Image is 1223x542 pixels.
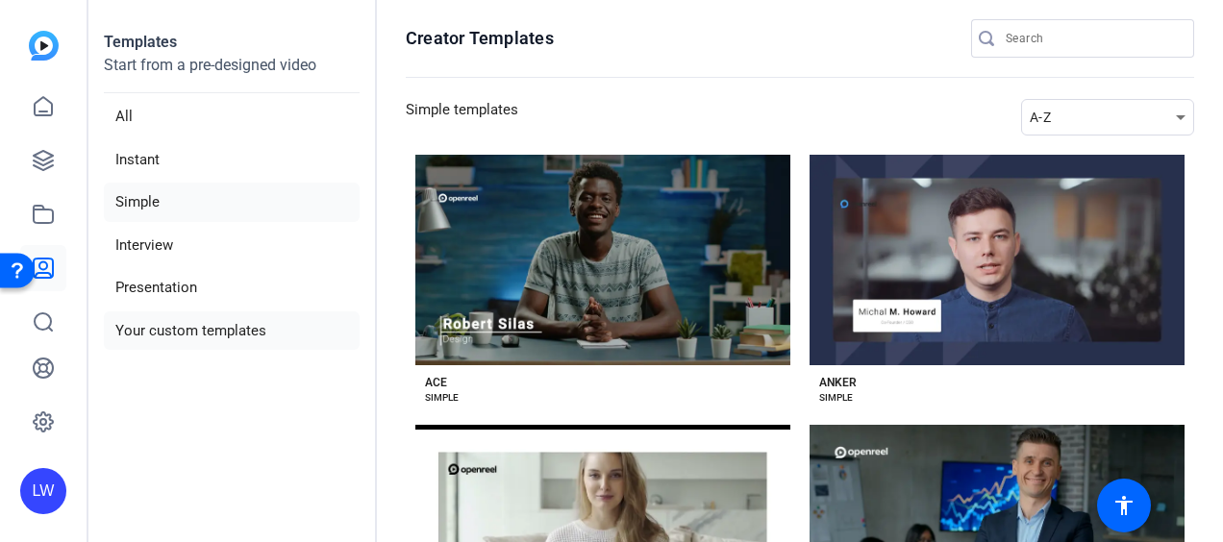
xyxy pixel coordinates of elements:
img: blue-gradient.svg [29,31,59,61]
li: Interview [104,226,360,265]
li: Your custom templates [104,311,360,351]
h3: Simple templates [406,99,518,135]
span: A-Z [1030,110,1051,125]
mat-icon: accessibility [1112,494,1136,517]
div: LW [20,468,66,514]
input: Search [1006,27,1179,50]
p: Start from a pre-designed video [104,54,360,93]
li: Simple [104,183,360,222]
h1: Creator Templates [406,27,554,50]
li: Presentation [104,268,360,308]
div: SIMPLE [425,390,459,406]
div: ACE [425,375,447,390]
div: SIMPLE [819,390,853,406]
li: Instant [104,140,360,180]
div: ANKER [819,375,857,390]
button: Template image [810,155,1185,365]
li: All [104,97,360,136]
strong: Templates [104,33,177,51]
button: Template image [415,155,790,365]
